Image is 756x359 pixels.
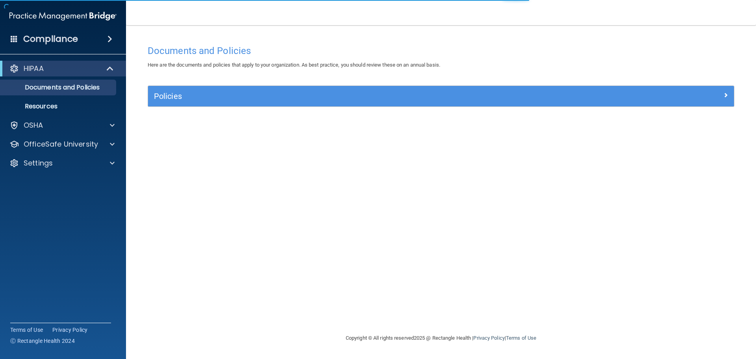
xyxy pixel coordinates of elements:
[5,102,113,110] p: Resources
[9,64,114,73] a: HIPAA
[24,158,53,168] p: Settings
[24,64,44,73] p: HIPAA
[23,33,78,45] h4: Compliance
[10,326,43,334] a: Terms of Use
[154,90,728,102] a: Policies
[148,46,734,56] h4: Documents and Policies
[24,121,43,130] p: OSHA
[297,326,585,351] div: Copyright © All rights reserved 2025 @ Rectangle Health | |
[9,158,115,168] a: Settings
[506,335,536,341] a: Terms of Use
[148,62,440,68] span: Here are the documents and policies that apply to your organization. As best practice, you should...
[9,140,115,149] a: OfficeSafe University
[52,326,88,334] a: Privacy Policy
[473,335,504,341] a: Privacy Policy
[9,121,115,130] a: OSHA
[5,84,113,91] p: Documents and Policies
[10,337,75,345] span: Ⓒ Rectangle Health 2024
[24,140,98,149] p: OfficeSafe University
[9,8,117,24] img: PMB logo
[154,92,582,100] h5: Policies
